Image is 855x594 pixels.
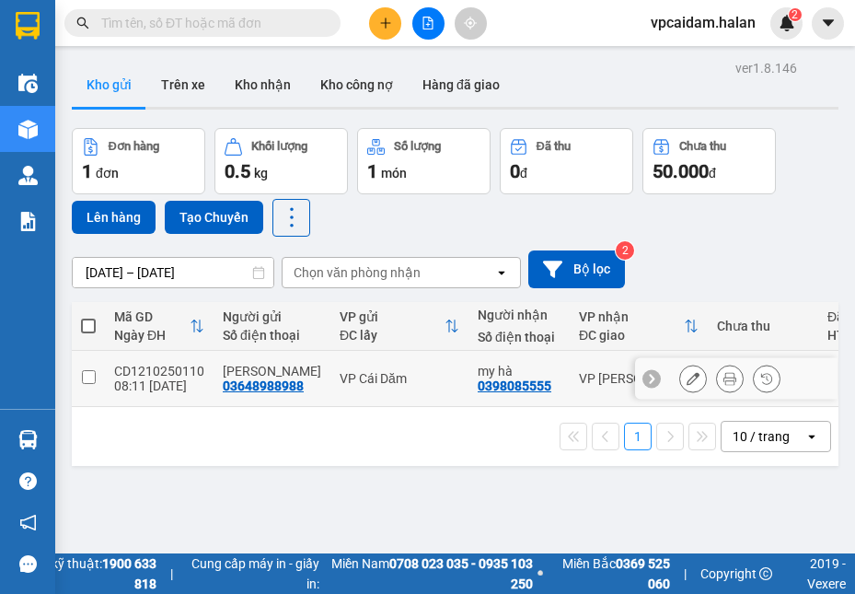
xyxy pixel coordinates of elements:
span: đ [709,166,716,181]
div: 08:11 [DATE] [114,379,204,393]
span: Cung cấp máy in - giấy in: [187,553,319,594]
div: Khối lượng [251,140,307,153]
img: solution-icon [18,212,38,231]
svg: open [804,429,819,444]
div: 0398085555 [478,379,551,393]
strong: 1900 633 818 [102,556,156,591]
div: VP [PERSON_NAME] [579,371,699,386]
button: Tạo Chuyến [165,201,263,234]
button: Kho công nợ [306,63,408,107]
button: 1 [624,423,652,450]
span: question-circle [19,472,37,490]
div: ver 1.8.146 [735,58,797,78]
button: Lên hàng [72,201,156,234]
div: Người nhận [478,308,560,322]
div: 03648988988 [223,379,304,393]
sup: 2 [789,8,802,21]
span: caret-down [820,15,837,31]
div: VP gửi [340,309,445,324]
img: warehouse-icon [18,74,38,93]
span: file-add [422,17,434,29]
div: 10 / trang [733,427,790,446]
strong: 0369 525 060 [616,556,670,591]
div: Đã thu [537,140,571,153]
div: Số lượng [394,140,441,153]
span: 2 [791,8,798,21]
div: ĐC giao [579,328,684,343]
button: Đã thu0đ [500,128,633,194]
span: notification [19,514,37,531]
span: kg [254,166,268,181]
span: plus [379,17,392,29]
button: Hàng đã giao [408,63,514,107]
div: Chưa thu [679,140,726,153]
div: Số điện thoại [478,330,560,344]
div: Đơn hàng [109,140,159,153]
span: đơn [96,166,119,181]
button: caret-down [812,7,844,40]
div: Ngày ĐH [114,328,190,343]
span: 0.5 [225,160,250,182]
div: Chọn văn phòng nhận [294,263,421,282]
span: 1 [82,160,92,182]
span: copyright [759,567,772,580]
span: Miền Nam [324,553,533,594]
div: Sửa đơn hàng [679,365,707,392]
button: Chưa thu50.000đ [642,128,776,194]
button: Đơn hàng1đơn [72,128,205,194]
button: Kho nhận [220,63,306,107]
div: ĐC lấy [340,328,445,343]
span: message [19,555,37,573]
div: VP Cái Dăm [340,371,459,386]
div: Mã GD [114,309,190,324]
div: hoài linh [223,364,321,379]
img: icon-new-feature [779,15,795,31]
button: Khối lượng0.5kg [214,128,348,194]
th: Toggle SortBy [570,302,708,351]
img: warehouse-icon [18,166,38,185]
div: Chưa thu [717,319,809,333]
span: món [381,166,407,181]
button: plus [369,7,401,40]
img: logo-vxr [16,12,40,40]
span: 0 [510,160,520,182]
div: Người gửi [223,309,321,324]
button: Kho gửi [72,63,146,107]
span: Miền Bắc [548,553,670,594]
sup: 2 [616,241,634,260]
button: Trên xe [146,63,220,107]
span: ⚪️ [537,570,543,577]
span: vpcaidam.halan [636,11,770,34]
button: aim [455,7,487,40]
th: Toggle SortBy [330,302,468,351]
strong: 0708 023 035 - 0935 103 250 [389,556,533,591]
button: Bộ lọc [528,250,625,288]
div: my hà [478,364,560,379]
svg: open [494,265,509,280]
span: | [170,564,173,584]
input: Tìm tên, số ĐT hoặc mã đơn [101,13,318,33]
img: warehouse-icon [18,430,38,449]
div: CD1210250110 [114,364,204,379]
button: Số lượng1món [357,128,491,194]
button: file-add [412,7,445,40]
div: Số điện thoại [223,328,321,343]
span: | [684,564,687,584]
input: Select a date range. [73,258,273,287]
div: VP nhận [579,309,684,324]
span: aim [464,17,477,29]
img: warehouse-icon [18,120,38,139]
span: search [76,17,89,29]
span: đ [520,166,527,181]
span: 50.000 [653,160,709,182]
th: Toggle SortBy [105,302,214,351]
span: 1 [367,160,377,182]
